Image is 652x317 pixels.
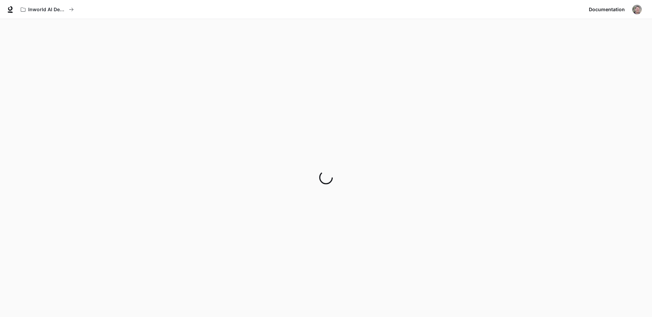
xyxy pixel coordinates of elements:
[586,3,628,16] a: Documentation
[28,7,66,13] p: Inworld AI Demos
[632,5,642,14] img: User avatar
[630,3,644,16] button: User avatar
[18,3,77,16] button: All workspaces
[589,5,625,14] span: Documentation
